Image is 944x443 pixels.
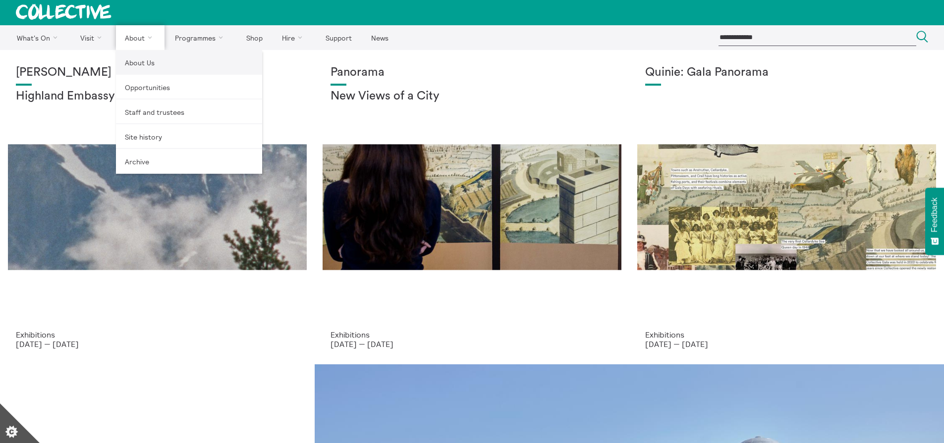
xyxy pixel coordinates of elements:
a: Shop [237,25,271,50]
a: Hire [274,25,315,50]
a: About [116,25,165,50]
h1: Quinie: Gala Panorama [645,66,928,80]
a: Support [317,25,360,50]
a: Archive [116,149,262,174]
a: Staff and trustees [116,99,262,124]
a: Site history [116,124,262,149]
p: [DATE] — [DATE] [331,340,613,348]
p: Exhibitions [331,330,613,339]
h2: Highland Embassy [16,90,299,103]
a: Programmes [167,25,236,50]
a: Collective Panorama June 2025 small file 8 Panorama New Views of a City Exhibitions [DATE] — [DATE] [315,50,629,364]
p: Exhibitions [645,330,928,339]
button: Feedback - Show survey [925,188,944,255]
a: News [362,25,397,50]
p: [DATE] — [DATE] [645,340,928,348]
h1: [PERSON_NAME] [16,66,299,80]
p: Exhibitions [16,330,299,339]
h2: New Views of a City [331,90,613,103]
h1: Panorama [331,66,613,80]
a: About Us [116,50,262,75]
a: Josie Vallely Quinie: Gala Panorama Exhibitions [DATE] — [DATE] [629,50,944,364]
a: What's On [8,25,70,50]
a: Visit [72,25,114,50]
p: [DATE] — [DATE] [16,340,299,348]
span: Feedback [930,197,939,232]
a: Opportunities [116,75,262,99]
